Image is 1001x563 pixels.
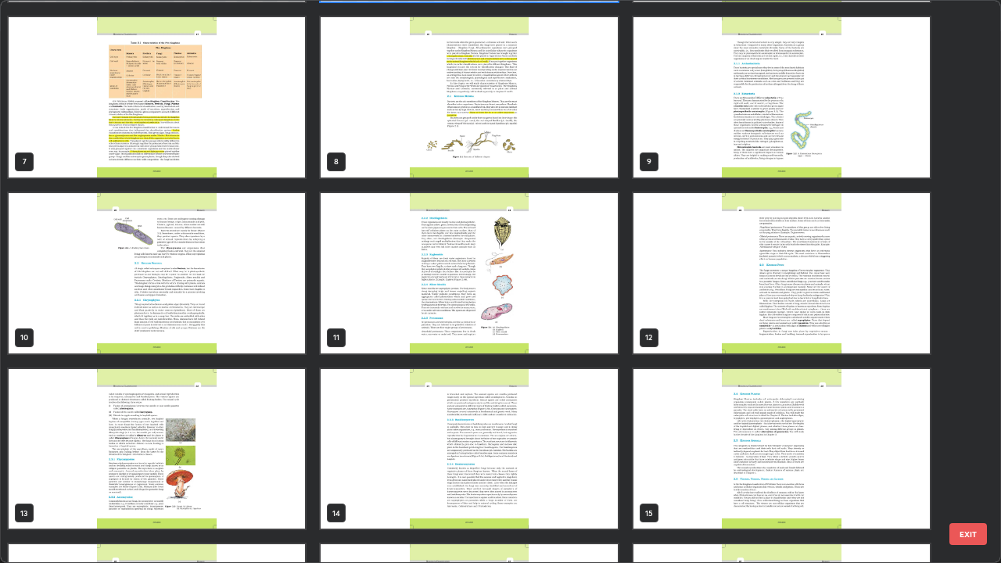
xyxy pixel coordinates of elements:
img: 1721205492U5IY9H.pdf [321,193,617,353]
img: 1721205492U5IY9H.pdf [321,17,617,178]
img: 1721205492U5IY9H.pdf [9,17,305,178]
div: grid [1,1,973,562]
img: 1721205492U5IY9H.pdf [9,193,305,353]
img: 1721205492U5IY9H.pdf [633,369,930,529]
img: 1721205492U5IY9H.pdf [633,193,930,353]
img: 1721205492U5IY9H.pdf [633,17,930,178]
button: EXIT [949,523,987,545]
img: 1721205492U5IY9H.pdf [9,369,305,529]
img: 1721205492U5IY9H.pdf [321,369,617,529]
